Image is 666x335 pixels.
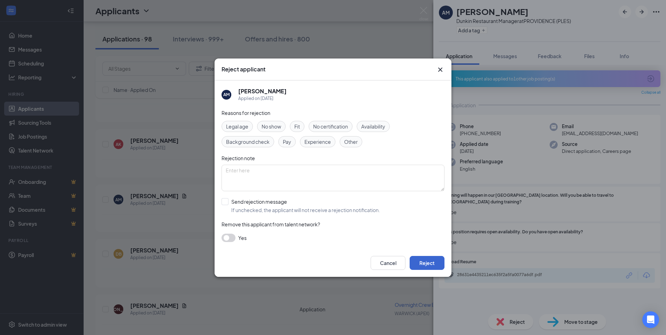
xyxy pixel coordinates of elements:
button: Reject [410,256,444,270]
h5: [PERSON_NAME] [238,87,287,95]
span: Fit [294,123,300,130]
div: Applied on [DATE] [238,95,287,102]
div: Open Intercom Messenger [642,311,659,328]
span: Legal age [226,123,248,130]
span: No show [262,123,281,130]
span: Pay [283,138,291,146]
span: Remove this applicant from talent network? [222,221,320,227]
span: Availability [361,123,385,130]
span: Reasons for rejection [222,110,270,116]
span: Other [344,138,358,146]
button: Close [436,65,444,74]
button: Cancel [371,256,405,270]
span: Background check [226,138,270,146]
span: No certification [313,123,348,130]
span: Yes [238,234,247,242]
div: AM [223,92,230,98]
span: Rejection note [222,155,255,161]
span: Experience [304,138,331,146]
svg: Cross [436,65,444,74]
h3: Reject applicant [222,65,265,73]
